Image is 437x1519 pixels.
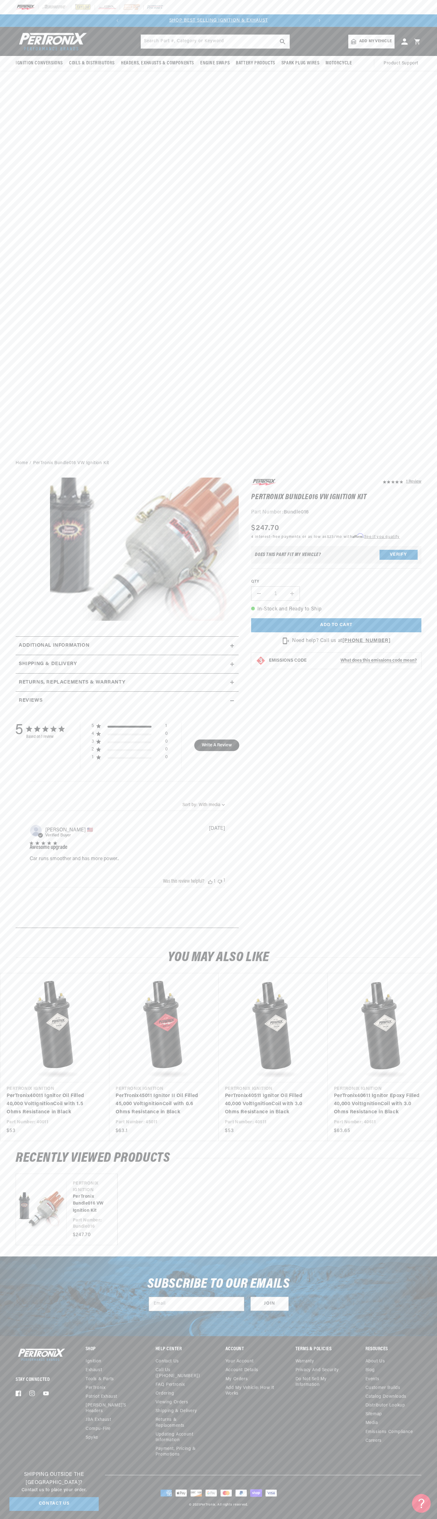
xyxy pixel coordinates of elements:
summary: Spark Plug Wires [278,56,323,71]
small: All rights reserved. [217,1503,248,1506]
div: 5 star by 1 reviews [91,723,168,731]
div: Based on 1 review [26,734,64,739]
summary: Battery Products [233,56,278,71]
div: 4 star by 0 reviews [91,731,168,739]
div: 4 [91,731,94,737]
a: PerTronix Bundle016 VW Ignition Kit [33,460,109,467]
div: Part Number: [251,509,421,517]
div: Does This part fit My vehicle? [255,552,321,557]
span: $23 [327,535,334,539]
a: Contact Us [9,1497,99,1511]
button: EMISSIONS CODEWhat does this emissions code mean? [269,658,417,664]
p: Need help? Call us at [292,637,390,645]
a: Your account [226,1359,254,1366]
div: 0 [165,754,168,762]
input: Search Part #, Category or Keyword [141,35,290,48]
a: Compu-Fire [86,1425,111,1433]
button: Add to cart [251,618,421,632]
strong: EMISSIONS CODE [269,658,307,663]
div: With media [199,803,220,807]
a: PerTronix40011 Ignitor Oil Filled 40,000 VoltIgnitionCoil with 1.5 Ohms Resistance in Black [7,1092,97,1116]
span: $247.70 [251,523,279,534]
span: Engine Swaps [200,60,230,67]
span: Spark Plug Wires [281,60,320,67]
a: Blog [365,1366,375,1375]
h2: Returns, Replacements & Warranty [19,679,125,687]
a: Viewing Orders [156,1398,188,1407]
a: Exhaust [86,1366,102,1375]
media-gallery: Gallery Viewer [16,478,239,624]
strong: [PHONE_NUMBER] [342,638,390,643]
h1: PerTronix Bundle016 VW Ignition Kit [251,494,421,500]
a: Add My Vehicle: How It Works [226,1384,281,1398]
p: 4 interest-free payments or as low as /mo with . [251,534,400,540]
input: Email [149,1297,244,1311]
small: © 2025 . [189,1503,216,1506]
a: FAQ Pertronix [156,1381,185,1389]
div: 1 star by 0 reviews [91,754,168,762]
a: Sitemap [365,1410,382,1419]
a: Catalog Downloads [365,1392,406,1401]
p: Stay Connected [16,1376,65,1383]
a: Warranty [295,1359,314,1366]
div: 0 [165,731,168,739]
button: Write A Review [194,739,239,751]
span: Product Support [384,60,418,67]
strong: What does this emissions code mean? [340,658,417,663]
button: Subscribe [251,1297,289,1311]
a: JBA Exhaust [86,1416,111,1424]
h2: Shipping & Delivery [19,660,77,668]
span: Affirm [352,534,363,538]
a: Emissions compliance [365,1428,413,1436]
p: In-Stock and Ready to Ship [251,605,421,614]
summary: Reviews [16,692,239,710]
div: 1 of 2 [124,17,313,24]
span: dylan n. [45,827,93,833]
summary: Returns, Replacements & Warranty [16,674,239,692]
div: 3 star by 0 reviews [91,739,168,747]
button: Sort by:With media [182,803,225,807]
div: 1 [91,754,94,760]
span: Headers, Exhausts & Components [121,60,194,67]
div: 3 [91,739,94,744]
summary: Engine Swaps [197,56,233,71]
div: Awesome upgrade [30,845,67,850]
a: Patriot Exhaust [86,1392,117,1401]
div: 1 [224,878,225,884]
a: Ignition [86,1359,102,1366]
h3: Subscribe to our emails [147,1278,290,1290]
div: 0 [165,739,168,747]
span: Ignition Conversions [16,60,63,67]
div: 2 star by 0 reviews [91,747,168,754]
a: Customer Builds [365,1384,400,1392]
a: PerTronix [200,1503,216,1506]
a: Home [16,460,28,467]
a: Updating Account Information [156,1430,207,1445]
a: Shipping & Delivery [156,1407,197,1416]
div: 5 [91,723,94,729]
summary: Headers, Exhausts & Components [118,56,197,71]
a: PerTronix45011 Ignitor II Oil Filled 45,000 VoltIgnitionCoil with 0.6 Ohms Resistance in Black [116,1092,206,1116]
summary: Ignition Conversions [16,56,66,71]
h2: You may also like [16,952,421,964]
div: 1 [165,723,167,731]
a: Careers [365,1436,382,1445]
summary: Product Support [384,56,421,71]
summary: Motorcycle [322,56,355,71]
span: Battery Products [236,60,275,67]
button: search button [276,35,290,48]
a: Contact us [156,1359,179,1366]
summary: Coils & Distributors [66,56,118,71]
div: Vote down [218,878,222,884]
a: Privacy and Security [295,1366,339,1375]
a: My orders [226,1375,248,1384]
button: Translation missing: en.sections.announcements.next_announcement [313,14,326,27]
div: Announcement [124,17,313,24]
a: Add my vehicle [348,35,395,48]
span: Add my vehicle [359,38,392,44]
img: Pertronix [16,1347,66,1362]
div: 2 [91,747,94,752]
div: 5 [15,722,23,739]
a: Events [365,1375,380,1384]
a: Tools & Parts [86,1375,114,1384]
